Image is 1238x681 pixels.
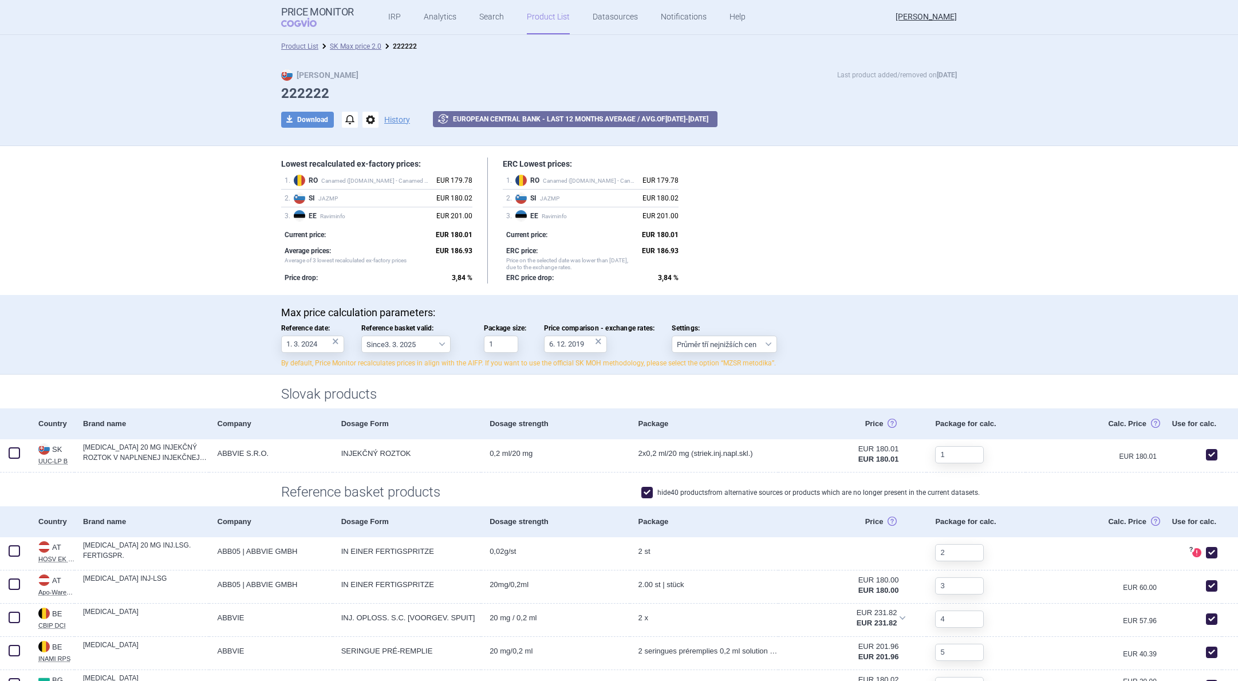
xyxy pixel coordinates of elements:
[642,175,679,186] div: EUR 179.78
[630,604,778,632] a: 2 x
[309,212,319,220] strong: EE
[281,484,957,501] h1: Reference basket products
[935,446,984,463] input: 1
[209,506,333,537] div: Company
[787,444,898,465] abbr: Ex-Factory bez DPH zo zdroja
[481,537,629,565] a: 0,02G/ST
[281,324,344,332] span: Reference date:
[285,257,430,271] small: Average of 3 lowest recalculated ex-factory prices
[641,487,980,498] label: hide 40 products from alternative sources or products which are no longer present in the current ...
[209,570,333,599] a: ABB05 | ABBVIE GMBH
[285,210,294,222] span: 3 .
[309,177,431,184] span: Canamed ([DOMAIN_NAME] - Canamed Annex 1)
[281,41,318,52] li: Product List
[209,439,333,467] a: ABBVIE S.R.O.
[858,652,899,661] strong: EUR 201.96
[786,608,897,628] abbr: Nájdená cena
[778,604,913,632] div: EUR 231.82EUR 231.82
[926,408,1026,439] div: Package for calc.
[672,324,777,332] span: Settings:
[481,506,629,537] div: Dosage strength
[285,274,318,282] strong: Price drop:
[30,607,74,629] a: BEBECBIP DCI
[281,42,318,50] a: Product List
[926,506,1026,537] div: Package for calc.
[281,69,293,81] img: SK
[285,192,294,204] span: 2 .
[481,637,629,665] a: 20 mg/0,2 mL
[436,210,472,222] div: EUR 201.00
[1026,506,1160,537] div: Calc. Price
[515,192,527,204] img: Slovenia
[433,111,717,127] button: European Central Bank - Last 12 months average / avg.of[DATE]-[DATE]
[503,159,679,169] h1: ERC Lowest prices:
[285,175,294,186] span: 1 .
[530,177,637,184] span: Canamed ([DOMAIN_NAME] - Canamed Annex 1)
[281,70,358,80] strong: [PERSON_NAME]
[481,439,629,467] a: 0,2 ml/20 mg
[787,575,898,585] div: EUR 180.00
[281,6,354,18] strong: Price Monitor
[642,210,679,222] div: EUR 201.00
[530,212,637,220] span: Raviminfo
[309,194,317,202] strong: SI
[506,274,554,282] strong: ERC price drop:
[786,608,897,618] div: EUR 231.82
[530,194,539,202] strong: SI
[38,541,50,553] img: Austria
[38,458,74,465] abbr: UUC-LP B
[285,247,331,255] strong: Average prices:
[294,192,305,204] img: Slovenia
[935,644,984,661] input: 1
[38,574,74,587] div: AT
[436,231,472,239] strong: EUR 180.01
[309,176,320,184] strong: RO
[83,540,209,561] a: [MEDICAL_DATA] 20 MG INJ.LSG. FERTIGSPR.
[38,443,74,456] div: SK
[658,274,679,282] strong: 3,84 %
[309,212,431,220] span: Raviminfo
[630,506,778,537] div: Package
[281,359,957,368] p: By default, Price Monitor recalculates prices in align with the AIFP. If you want to use the offi...
[1160,506,1222,537] div: Use for calc.
[309,195,431,202] span: JAZMP
[1188,546,1194,553] span: ?
[1119,453,1160,460] a: EUR 180.01
[1026,408,1160,439] div: Calc. Price
[481,408,629,439] div: Dosage strength
[281,159,472,169] h1: Lowest recalculated ex-factory prices:
[38,574,50,586] img: Austria
[333,408,481,439] div: Dosage Form
[30,540,74,562] a: ATATHOSV EK BASIC
[209,408,333,439] div: Company
[38,623,74,629] abbr: CBIP DCI
[333,506,481,537] div: Dosage Form
[642,192,679,204] div: EUR 180.02
[935,577,984,595] input: 1
[294,210,305,222] img: Estonia
[672,336,777,353] select: Settings:
[630,570,778,599] a: 2.00 ST | Stück
[630,408,778,439] div: Package
[595,335,602,348] div: ×
[1160,408,1222,439] div: Use for calc.
[778,506,926,537] div: Price
[38,641,74,654] div: BE
[544,324,655,332] span: Price comparison - exchange rates:
[30,640,74,662] a: BEBEINAMI RPS
[787,575,898,596] abbr: Ex-Factory bez DPH zo zdroja
[38,608,50,619] img: Belgium
[787,444,898,454] div: EUR 180.01
[83,607,209,627] a: [MEDICAL_DATA]
[281,18,333,27] span: COGVIO
[1123,651,1160,658] a: EUR 40.39
[530,195,637,202] span: JAZMP
[294,175,305,186] img: Romania
[318,41,381,52] li: SK Max price 2.0
[436,192,472,204] div: EUR 180.02
[361,336,451,353] select: Reference basket valid:
[330,42,381,50] a: SK Max price 2.0
[209,604,333,632] a: ABBVIE
[937,71,957,79] strong: [DATE]
[515,175,527,186] img: Romania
